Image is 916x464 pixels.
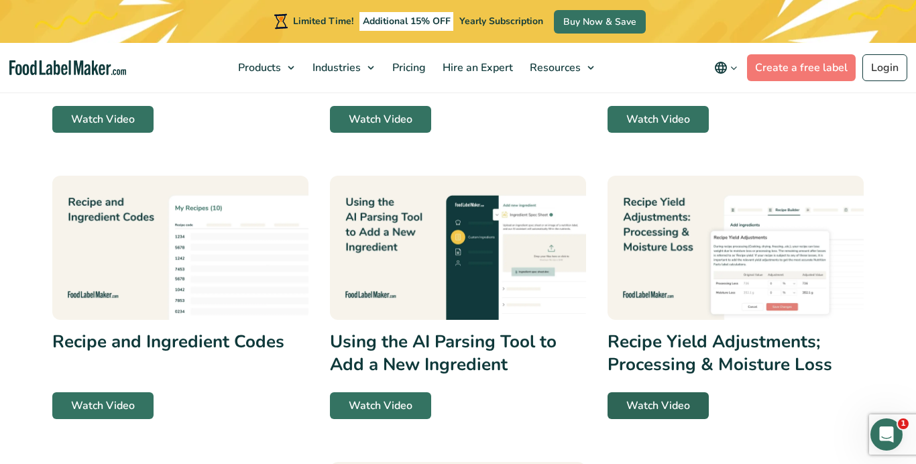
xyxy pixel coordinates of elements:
[234,60,282,75] span: Products
[862,54,907,81] a: Login
[608,106,709,133] a: Watch Video
[747,54,856,81] a: Create a free label
[608,331,844,376] h3: Recipe Yield Adjustments; Processing & Moisture Loss
[52,106,154,133] a: Watch Video
[608,392,709,419] a: Watch Video
[439,60,514,75] span: Hire an Expert
[435,43,518,93] a: Hire an Expert
[554,10,646,34] a: Buy Now & Save
[459,15,543,27] span: Yearly Subscription
[388,60,427,75] span: Pricing
[330,106,431,133] a: Watch Video
[384,43,431,93] a: Pricing
[330,331,566,376] h3: Using the AI Parsing Tool to Add a New Ingredient
[330,392,431,419] a: Watch Video
[52,392,154,419] a: Watch Video
[304,43,381,93] a: Industries
[359,12,454,31] span: Additional 15% OFF
[293,15,353,27] span: Limited Time!
[52,331,288,353] h3: Recipe and Ingredient Codes
[526,60,582,75] span: Resources
[522,43,601,93] a: Resources
[898,418,909,429] span: 1
[870,418,903,451] iframe: Intercom live chat
[230,43,301,93] a: Products
[308,60,362,75] span: Industries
